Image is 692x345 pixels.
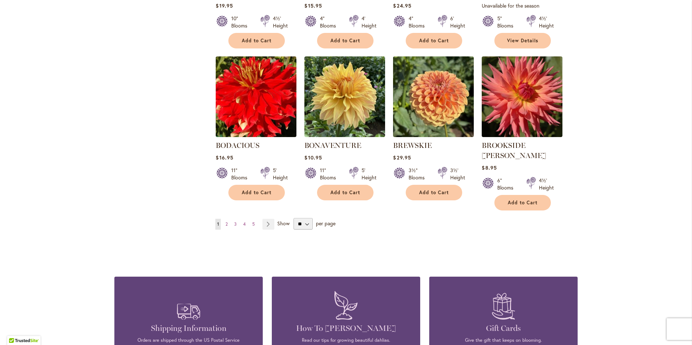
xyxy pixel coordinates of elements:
[225,221,228,227] span: 2
[232,219,239,230] a: 3
[304,132,385,139] a: Bonaventure
[393,154,411,161] span: $29.95
[125,323,252,333] h4: Shipping Information
[277,220,290,227] span: Show
[304,56,385,137] img: Bonaventure
[450,167,465,181] div: 3½' Height
[440,323,567,333] h4: Gift Cards
[406,185,462,200] button: Add to Cart
[224,219,229,230] a: 2
[409,167,429,181] div: 3½" Blooms
[494,195,551,210] button: Add to Cart
[330,189,360,196] span: Add to Cart
[216,154,233,161] span: $16.95
[393,141,432,150] a: BREWSKIE
[539,177,554,191] div: 4½' Height
[393,56,474,137] img: BREWSKIE
[283,323,409,333] h4: How To [PERSON_NAME]
[304,154,322,161] span: $10.95
[317,185,374,200] button: Add to Cart
[228,33,285,48] button: Add to Cart
[304,141,361,150] a: BONAVENTURE
[125,337,252,344] p: Orders are shipped through the US Postal Service
[482,2,562,9] p: Unavailable for the season
[216,141,259,150] a: BODACIOUS
[406,33,462,48] button: Add to Cart
[419,189,449,196] span: Add to Cart
[228,185,285,200] button: Add to Cart
[216,56,296,137] img: BODACIOUS
[304,2,322,9] span: $15.95
[250,219,257,230] a: 5
[231,167,252,181] div: 11" Blooms
[242,38,271,44] span: Add to Cart
[450,15,465,29] div: 6' Height
[320,167,340,181] div: 11" Blooms
[494,33,551,48] a: View Details
[243,221,246,227] span: 4
[440,337,567,344] p: Give the gift that keeps on blooming.
[217,221,219,227] span: 1
[330,38,360,44] span: Add to Cart
[241,219,248,230] a: 4
[317,33,374,48] button: Add to Cart
[316,220,336,227] span: per page
[362,167,376,181] div: 5' Height
[273,15,288,29] div: 4½' Height
[234,221,237,227] span: 3
[393,2,411,9] span: $24.95
[362,15,376,29] div: 4' Height
[482,164,497,171] span: $8.95
[497,177,518,191] div: 6" Blooms
[242,189,271,196] span: Add to Cart
[393,132,474,139] a: BREWSKIE
[539,15,554,29] div: 4½' Height
[507,38,538,44] span: View Details
[252,221,255,227] span: 5
[5,319,26,340] iframe: Launch Accessibility Center
[482,132,562,139] a: BROOKSIDE CHERI
[508,200,537,206] span: Add to Cart
[419,38,449,44] span: Add to Cart
[409,15,429,29] div: 4" Blooms
[231,15,252,29] div: 10" Blooms
[320,15,340,29] div: 4" Blooms
[497,15,518,29] div: 5" Blooms
[216,132,296,139] a: BODACIOUS
[273,167,288,181] div: 5' Height
[283,337,409,344] p: Read our tips for growing beautiful dahlias.
[482,56,562,137] img: BROOKSIDE CHERI
[482,141,546,160] a: BROOKSIDE [PERSON_NAME]
[216,2,233,9] span: $19.95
